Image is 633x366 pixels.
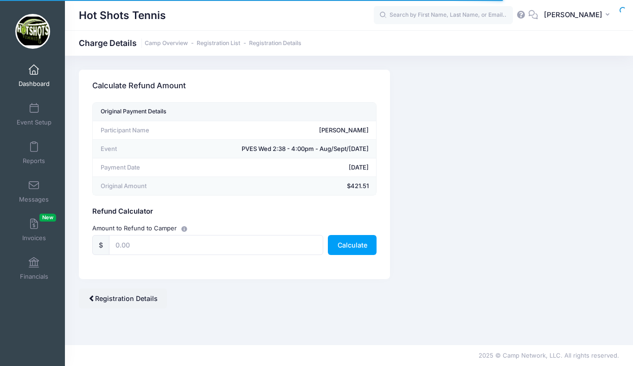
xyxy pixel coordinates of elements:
[79,5,166,26] h1: Hot Shots Tennis
[93,121,180,140] td: Participant Name
[92,73,186,99] h3: Calculate Refund Amount
[79,288,167,308] a: Registration Details
[12,214,56,246] a: InvoicesNew
[145,40,188,47] a: Camp Overview
[180,121,376,140] td: [PERSON_NAME]
[538,5,619,26] button: [PERSON_NAME]
[180,158,376,177] td: [DATE]
[15,14,50,49] img: Hot Shots Tennis
[479,352,619,359] span: 2025 © Camp Network, LLC. All rights reserved.
[544,10,602,20] span: [PERSON_NAME]
[93,140,180,158] td: Event
[93,177,180,196] td: Original Amount
[88,223,381,233] div: Amount to Refund to Camper
[12,175,56,208] a: Messages
[12,252,56,285] a: Financials
[12,98,56,131] a: Event Setup
[101,106,166,118] div: Original Payment Details
[12,59,56,92] a: Dashboard
[20,273,48,281] span: Financials
[197,40,240,47] a: Registration List
[374,6,513,25] input: Search by First Name, Last Name, or Email...
[19,196,49,203] span: Messages
[328,235,377,255] button: Calculate
[39,214,56,222] span: New
[92,208,377,216] h5: Refund Calculator
[12,137,56,169] a: Reports
[180,177,376,196] td: $421.51
[92,235,109,255] div: $
[93,158,180,177] td: Payment Date
[23,157,45,165] span: Reports
[22,234,46,242] span: Invoices
[249,40,301,47] a: Registration Details
[17,118,51,126] span: Event Setup
[180,140,376,158] td: PVES Wed 2:38 - 4:00pm - Aug/Sept/[DATE]
[79,38,301,48] h1: Charge Details
[109,235,323,255] input: 0.00
[19,80,50,88] span: Dashboard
